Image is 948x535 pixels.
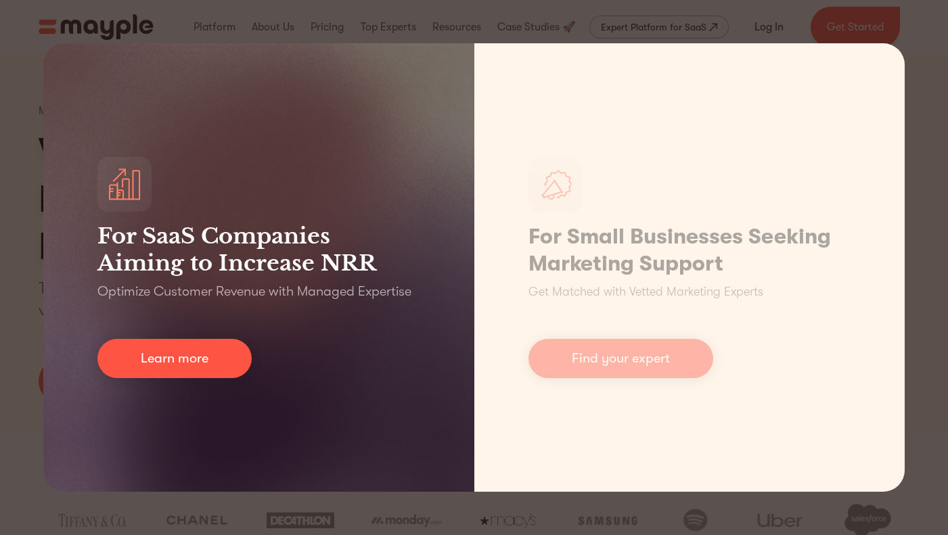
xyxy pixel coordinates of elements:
[97,223,420,277] h3: For SaaS Companies Aiming to Increase NRR
[97,282,411,301] p: Optimize Customer Revenue with Managed Expertise
[528,223,851,277] h1: For Small Businesses Seeking Marketing Support
[528,283,763,301] p: Get Matched with Vetted Marketing Experts
[97,339,252,378] a: Learn more
[528,339,713,378] a: Find your expert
